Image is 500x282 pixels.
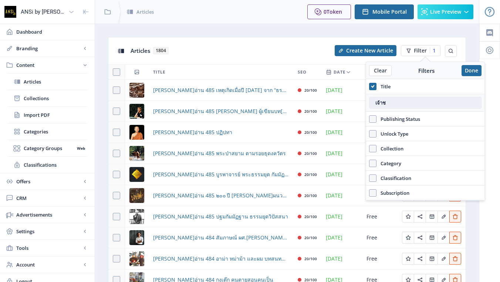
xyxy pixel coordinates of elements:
span: [PERSON_NAME]อ่าน 485 เหตุเกิดเมื่อปี [DATE] จาก “ธรรมยุต” ถึง “พระป่า” [153,86,289,95]
span: Create New Article [346,48,393,54]
span: Collections [24,95,87,102]
img: b220bb17-aae8-4a20-90eb-4e49262d6248.png [129,125,144,140]
td: [DATE] [321,185,362,206]
div: 20/100 [304,86,317,95]
a: Edit page [402,255,414,262]
a: [PERSON_NAME]อ่าน 485 บูรพาจารย์ พระธรรมยุต กัมมัฏฐาน [153,170,289,179]
span: Categories [24,128,87,135]
span: Tools [16,244,81,252]
div: 20/100 [304,191,317,200]
span: Filter [414,48,427,54]
div: Filters [392,67,462,74]
span: Settings [16,228,81,235]
td: Free [362,248,398,269]
span: Live Preview [430,9,461,15]
button: Clear [369,65,392,76]
div: 20/100 [304,233,317,242]
td: Free [362,227,398,248]
a: [PERSON_NAME]อ่าน 485 [PERSON_NAME] ผู้เขียนบท[PERSON_NAME] สาธุ [153,107,289,116]
a: [PERSON_NAME]อ่าน 485 ปฏิปทา [153,128,232,137]
div: ANSi by [PERSON_NAME] [21,4,65,20]
span: Articles [24,78,87,85]
span: Date [334,68,345,77]
a: Edit page [449,213,461,220]
a: Edit page [402,213,414,220]
a: [PERSON_NAME]อ่าน 485 พระป่าสยาม ตามรอยธุดงควัตร [153,149,286,158]
td: Free [362,143,398,164]
span: Title [153,68,165,77]
img: 09168b80-6889-4a2e-a843-7e6aedc7b8e8.png [129,230,144,245]
a: [PERSON_NAME]อ่าน 484 อาม่า หม่าม้า และผม บทสนทนาว่าด้วยความเป็น[PERSON_NAME]หล่นหาย [153,254,289,263]
img: 6df514ca-a08c-4024-8eec-d49374589dd2.png [129,104,144,119]
a: Edit page [437,213,449,220]
button: Done [462,65,482,76]
span: Dashboard [16,28,89,35]
button: Filter1 [401,45,440,56]
span: Articles [136,8,154,16]
a: Edit page [426,255,437,262]
td: [DATE] [321,248,362,269]
td: [DATE] [321,143,362,164]
span: Classification [376,174,411,183]
span: Publishing Status [376,115,420,123]
a: Edit page [402,234,414,241]
div: 20/100 [304,212,317,221]
span: Subscription [376,188,409,197]
td: Free [362,101,398,122]
span: Content [16,61,81,69]
img: 87d2e992-d28a-4785-b110-fa026b8a5927.png [129,188,144,203]
img: a46ce2e1-db67-4d7e-b91a-dd851d689ad3.png [129,251,144,266]
td: Free [362,122,398,143]
button: Live Preview [418,4,473,19]
a: Edit page [426,234,437,241]
a: Edit page [449,234,461,241]
div: 20/100 [304,128,317,137]
span: Category [376,159,401,168]
span: Account [16,261,81,268]
a: Edit page [449,255,461,262]
img: a824b6fb-afef-472e-9504-26aa9a2787ee.png [129,146,144,161]
span: Collection [376,144,403,153]
td: [DATE] [321,206,362,227]
td: Free [362,185,398,206]
a: Edit page [414,234,426,241]
nb-badge: Web [74,145,87,152]
span: 1804 [153,47,169,54]
td: Free [362,164,398,185]
td: [DATE] [321,227,362,248]
img: 2f2b8586-4b06-4f3f-b145-198040e85f6e.png [129,209,144,224]
td: [DATE] [321,122,362,143]
span: Branding [16,45,81,52]
img: 63a4c41a-9c7b-4c32-a53c-54bb15b05a67.png [129,83,144,98]
span: Category Groups [24,145,74,152]
img: 416b7195-b0cd-4e4d-b36a-9b09e745107b.png [129,167,144,182]
a: Edit page [437,234,449,241]
span: Offers [16,178,81,185]
span: Classifications [24,161,87,169]
div: 1 [430,48,436,54]
span: [PERSON_NAME]อ่าน 485 ๒๐๐ ปี [PERSON_NAME]ผนวชและธรรมยุติกนิกาย [153,191,289,200]
div: 20/100 [304,170,317,179]
a: Collections [7,90,87,106]
span: Import PDF [24,111,87,119]
a: [PERSON_NAME]อ่าน 485 ปฐมกัมมัฏฐาน ธรรมยุตวิปัสสนา [153,212,288,221]
td: Free [362,206,398,227]
a: Edit page [414,255,426,262]
a: [PERSON_NAME]อ่าน 484 สัมภาษณ์ ผศ.[PERSON_NAME] [PERSON_NAME] [153,233,289,242]
a: Edit page [426,213,437,220]
button: Create New Article [335,45,396,56]
span: Mobile Portal [372,9,407,15]
td: [DATE] [321,164,362,185]
td: [DATE] [321,101,362,122]
div: 20/100 [304,254,317,263]
span: Title [376,82,391,91]
a: New page [330,45,396,56]
span: Token [327,8,342,15]
span: Advertisements [16,211,81,218]
div: 20/100 [304,107,317,116]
